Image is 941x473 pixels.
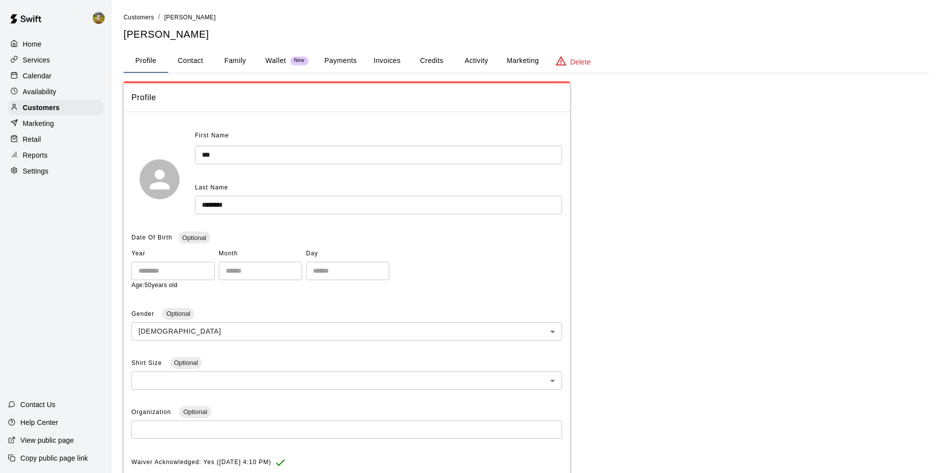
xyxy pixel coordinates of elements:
a: Calendar [8,68,104,83]
span: Optional [170,359,202,366]
span: Waiver Acknowledged: Yes ([DATE] 4:10 PM) [131,455,271,471]
button: Payments [316,49,365,73]
p: Customers [23,103,60,113]
button: Marketing [499,49,547,73]
p: Reports [23,150,48,160]
span: Shirt Size [131,359,164,366]
p: Settings [23,166,49,176]
a: Customers [124,13,154,21]
p: Home [23,39,42,49]
button: Credits [409,49,454,73]
span: Profile [131,91,562,104]
div: Jhonny Montoya [91,8,112,28]
a: Home [8,37,104,52]
button: Profile [124,49,168,73]
span: Year [131,246,215,262]
a: Marketing [8,116,104,131]
p: Services [23,55,50,65]
span: New [290,58,309,64]
a: Reports [8,148,104,163]
li: / [158,12,160,22]
img: Jhonny Montoya [93,12,105,24]
p: Availability [23,87,57,97]
span: Optional [179,408,211,415]
a: Availability [8,84,104,99]
p: Delete [570,57,591,67]
p: Copy public page link [20,453,88,463]
span: [PERSON_NAME] [164,14,216,21]
h5: [PERSON_NAME] [124,28,929,41]
button: Family [213,49,257,73]
span: Date Of Birth [131,234,172,241]
p: Help Center [20,417,58,427]
span: Optional [178,234,210,241]
button: Activity [454,49,499,73]
p: Calendar [23,71,52,81]
span: Month [219,246,302,262]
p: Wallet [265,56,286,66]
a: Settings [8,164,104,178]
nav: breadcrumb [124,12,929,23]
button: Contact [168,49,213,73]
div: basic tabs example [124,49,929,73]
p: Marketing [23,118,54,128]
button: Invoices [365,49,409,73]
div: [DEMOGRAPHIC_DATA] [131,322,562,341]
p: Contact Us [20,400,56,410]
span: Day [306,246,389,262]
p: View public page [20,435,74,445]
a: Services [8,53,104,67]
span: Optional [162,310,194,317]
span: Gender [131,310,156,317]
span: Organization [131,409,173,415]
a: Retail [8,132,104,147]
p: Retail [23,134,41,144]
span: Age: 50 years old [131,282,178,289]
span: Last Name [195,184,228,191]
span: Customers [124,14,154,21]
span: First Name [195,128,229,144]
a: Customers [8,100,104,115]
